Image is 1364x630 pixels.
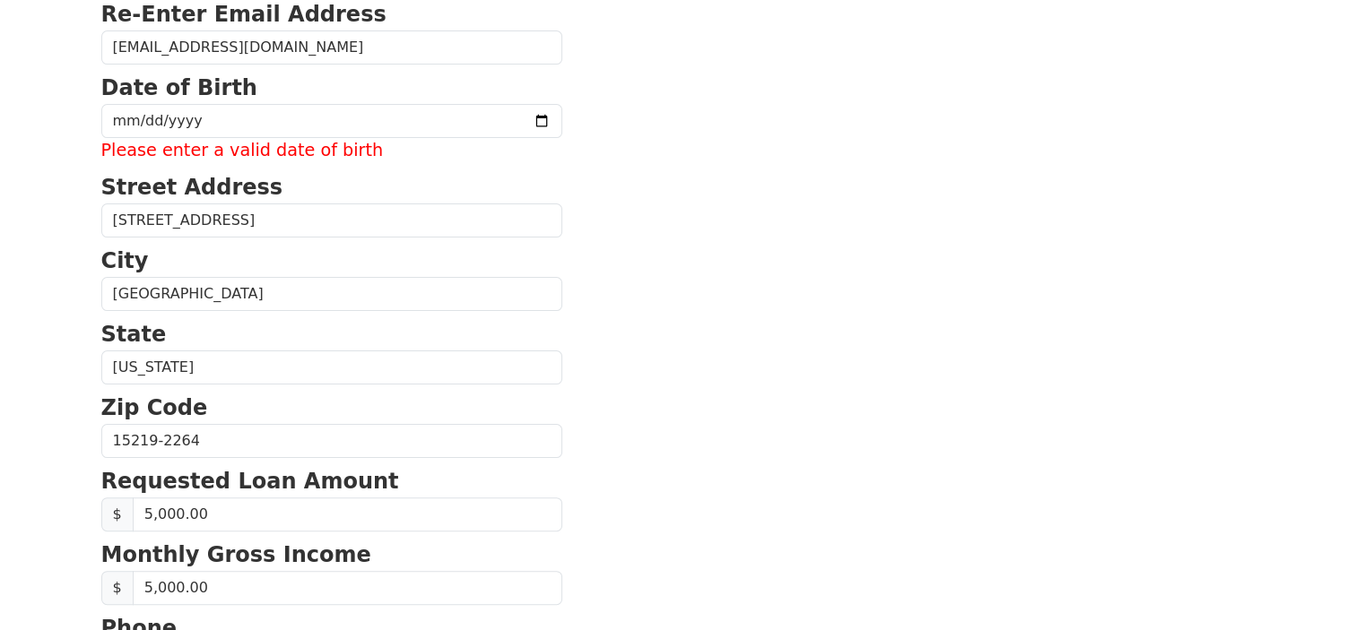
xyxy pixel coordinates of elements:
strong: Requested Loan Amount [101,469,399,494]
input: Requested Loan Amount [133,497,562,531]
p: Monthly Gross Income [101,539,562,571]
input: Street Address [101,203,562,237]
strong: Re-Enter Email Address [101,2,387,27]
label: Please enter a valid date of birth [101,138,562,164]
strong: Street Address [101,175,283,200]
input: City [101,277,562,311]
input: Monthly Gross Income [133,571,562,605]
input: Re-Enter Email Address [101,30,562,65]
strong: Zip Code [101,395,208,420]
strong: State [101,322,167,347]
input: Zip Code [101,424,562,458]
strong: City [101,248,149,273]
span: $ [101,497,134,531]
span: $ [101,571,134,605]
strong: Date of Birth [101,75,257,100]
